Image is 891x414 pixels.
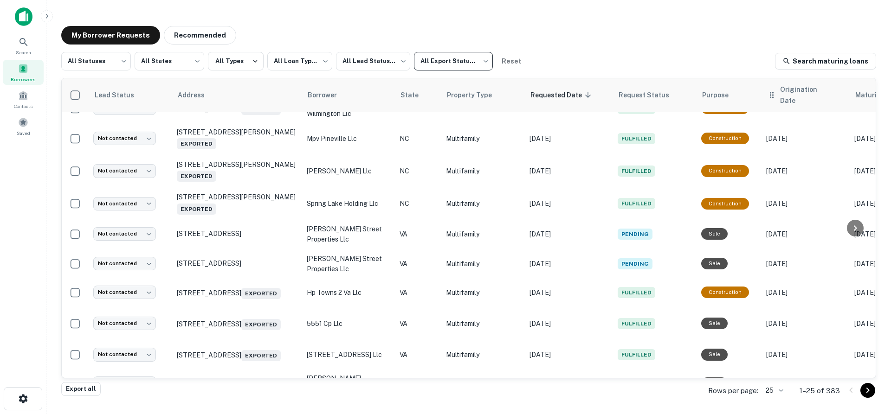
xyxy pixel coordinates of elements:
span: Fulfilled [618,287,655,298]
a: Borrowers [3,60,44,85]
span: Request Status [619,89,681,101]
p: [DATE] [529,229,608,239]
span: Fulfilled [618,198,655,209]
p: [PERSON_NAME] street properties llc [307,224,390,244]
div: This loan purpose was for construction [701,198,749,210]
div: Not contacted [93,376,156,390]
p: [STREET_ADDRESS] llc [307,350,390,360]
th: Property Type [441,78,525,112]
p: [STREET_ADDRESS] [177,286,297,299]
p: Multifamily [446,134,520,144]
div: Saved [3,114,44,139]
span: Contacts [14,102,32,110]
p: spring lake holding llc [307,198,390,209]
th: State [395,78,441,112]
p: Multifamily [446,198,520,209]
span: Borrowers [11,76,36,83]
button: Go to next page [860,383,875,398]
p: Rows per page: [708,385,758,396]
p: Multifamily [446,166,520,176]
p: 5551 cp llc [307,318,390,329]
p: Multifamily [446,259,520,269]
p: [DATE] [766,198,845,209]
p: hp towns 2 va llc [307,287,390,298]
p: VA [400,287,437,298]
div: All Loan Types [267,49,332,73]
span: Exported [177,171,216,182]
div: All Export Statuses [414,49,493,73]
p: [DATE] [529,287,608,298]
div: This loan purpose was for construction [701,133,749,144]
p: Multifamily [446,287,520,298]
span: Requested Date [530,89,594,101]
p: 1–25 of 383 [800,385,840,396]
div: This loan purpose was for construction [701,287,749,298]
p: [DATE] [766,229,845,239]
span: Pending [618,229,652,240]
div: Sale [701,258,728,269]
span: Fulfilled [618,349,655,360]
span: Property Type [447,89,504,101]
span: Fulfilled [618,318,655,329]
p: [PERSON_NAME] street properties llc [307,254,390,274]
div: Not contacted [93,348,156,361]
span: Purpose [702,89,741,101]
th: Purpose [697,78,762,112]
span: Search [16,49,31,56]
span: Fulfilled [618,166,655,177]
div: Sale [701,228,728,240]
span: Address [178,89,217,101]
p: [DATE] [529,259,608,269]
span: Lead Status [94,89,146,101]
a: Contacts [3,87,44,112]
span: Exported [177,204,216,215]
button: All Types [208,52,264,70]
div: Chat Widget [845,340,891,384]
div: Not contacted [93,286,156,299]
button: Export all [61,382,101,396]
p: [STREET_ADDRESS][PERSON_NAME] [177,193,297,214]
div: Not contacted [93,227,156,241]
p: [DATE] [529,318,608,329]
p: [PERSON_NAME] llc [307,166,390,176]
div: Not contacted [93,164,156,178]
p: [DATE] [766,134,845,144]
div: Sale [701,377,728,389]
a: Search [3,33,44,58]
p: [DATE] [766,318,845,329]
th: Address [172,78,302,112]
p: Multifamily [446,229,520,239]
span: Origination Date [780,84,844,106]
span: Borrower [308,89,349,101]
span: Fulfilled [618,133,655,144]
div: This loan purpose was for construction [701,165,749,177]
p: [PERSON_NAME] associates lp [307,373,390,394]
div: All Statuses [61,49,131,73]
p: Multifamily [446,350,520,360]
p: [STREET_ADDRESS][PERSON_NAME] [177,160,297,182]
p: [DATE] [529,350,608,360]
p: VA [400,229,437,239]
div: All Lead Statuses [336,49,410,73]
button: Recommended [164,26,236,45]
p: [DATE] [766,166,845,176]
p: [DATE] [766,350,845,360]
p: NC [400,134,437,144]
p: NC [400,166,437,176]
th: Borrower [302,78,395,112]
p: [DATE] [766,287,845,298]
p: [STREET_ADDRESS] [177,348,297,361]
span: Exported [241,350,281,361]
span: Exported [241,319,281,330]
th: Requested Date [525,78,613,112]
p: [DATE] [529,198,608,209]
th: Lead Status [89,78,172,112]
p: [STREET_ADDRESS] [177,317,297,330]
div: Not contacted [93,132,156,145]
img: capitalize-icon.png [15,7,32,26]
span: Exported [241,288,281,299]
span: State [400,89,431,101]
